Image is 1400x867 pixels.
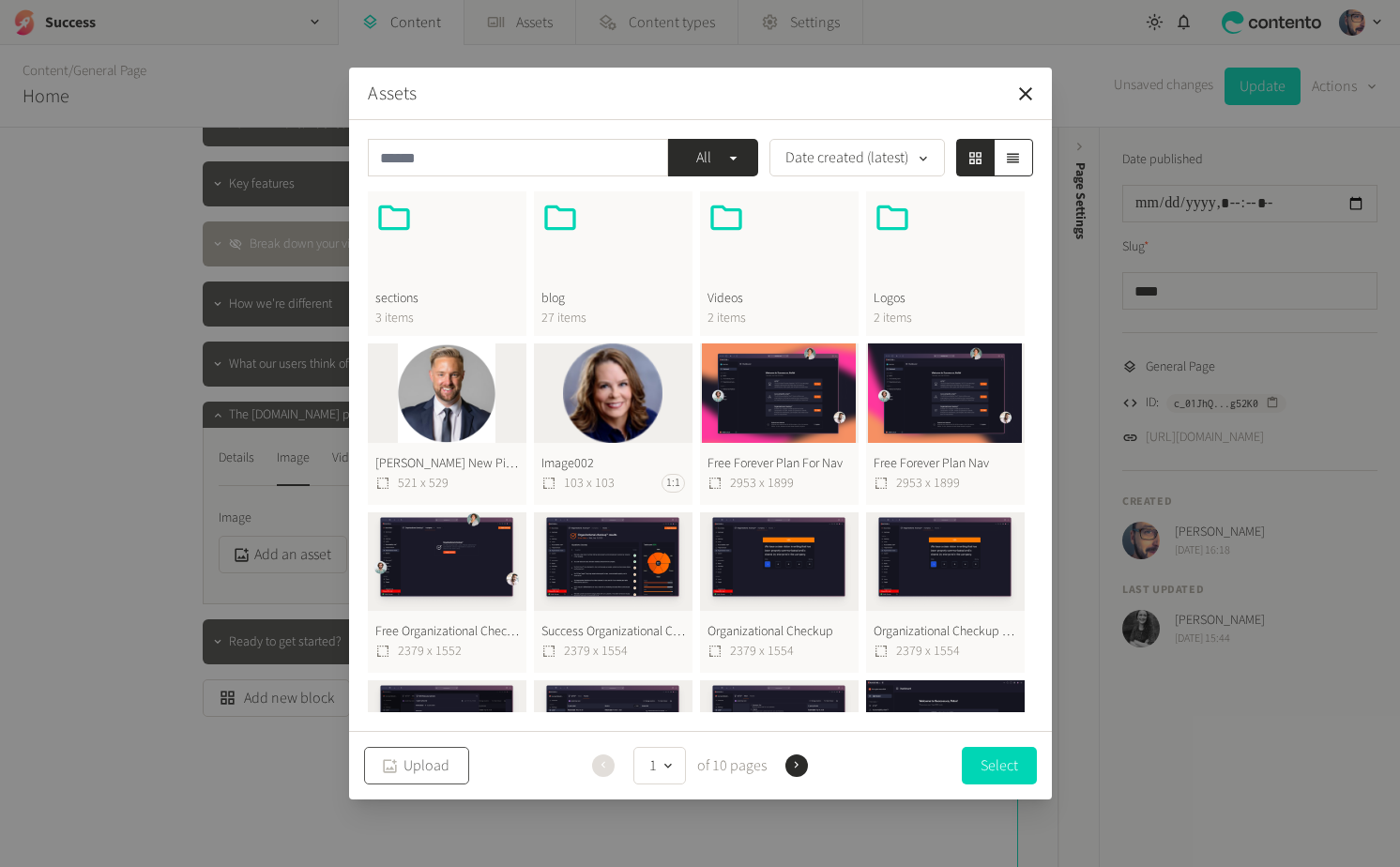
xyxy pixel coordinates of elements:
button: All [668,139,758,176]
button: Select [962,747,1037,784]
button: Date created (latest) [769,139,945,176]
button: 1 [633,747,686,784]
span: sections [375,289,519,309]
button: sections3 items [368,191,526,336]
button: Upload [364,747,469,784]
button: blog27 items [534,191,692,336]
span: 2 items [708,309,851,328]
span: 3 items [375,309,519,328]
button: Logos2 items [866,191,1025,336]
span: Videos [708,289,851,309]
button: Videos2 items [700,191,859,336]
span: of 10 pages [693,754,767,777]
span: blog [541,289,685,309]
span: All [683,146,725,169]
span: 2 items [874,309,1017,328]
span: Logos [874,289,1017,309]
button: Assets [368,80,417,108]
span: 27 items [541,309,685,328]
